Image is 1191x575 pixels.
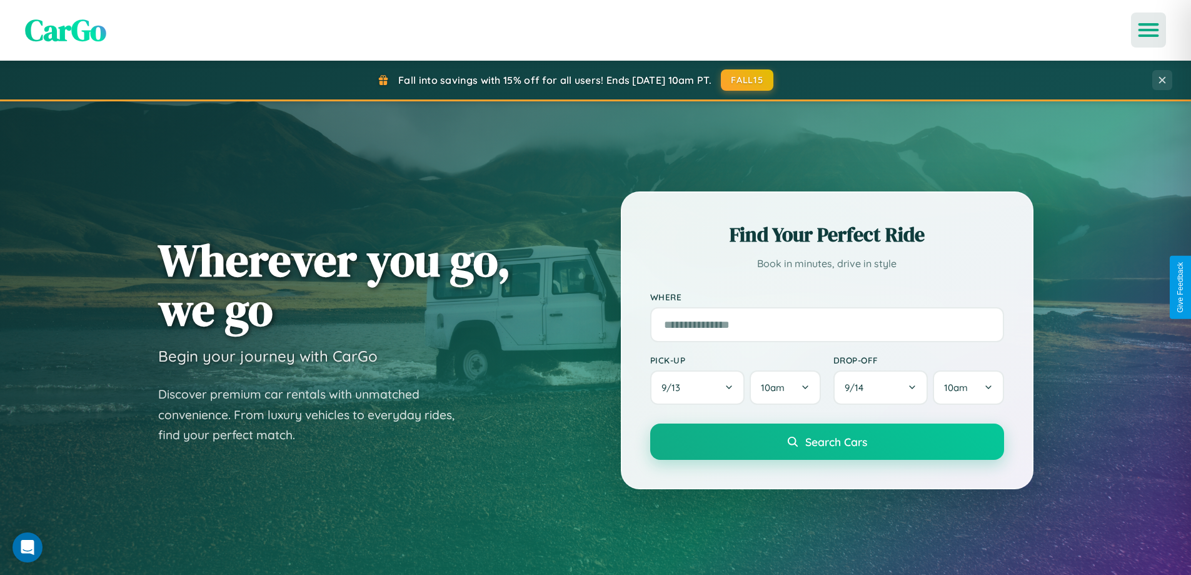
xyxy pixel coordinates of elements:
span: 9 / 14 [845,382,870,394]
button: Open menu [1131,13,1166,48]
span: 10am [761,382,785,394]
button: 10am [933,370,1003,405]
div: Give Feedback [1176,262,1185,313]
button: 9/13 [650,370,745,405]
label: Where [650,292,1004,302]
button: 10am [750,370,820,405]
h3: Begin your journey with CarGo [158,347,378,365]
button: 9/14 [833,370,928,405]
span: 9 / 13 [661,382,686,394]
span: CarGo [25,9,106,51]
button: FALL15 [721,69,773,91]
button: Search Cars [650,424,1004,460]
h2: Find Your Perfect Ride [650,221,1004,248]
label: Pick-up [650,355,821,365]
p: Discover premium car rentals with unmatched convenience. From luxury vehicles to everyday rides, ... [158,384,471,445]
span: Search Cars [805,435,867,449]
span: 10am [944,382,968,394]
label: Drop-off [833,355,1004,365]
h1: Wherever you go, we go [158,235,511,334]
p: Book in minutes, drive in style [650,255,1004,273]
span: Fall into savings with 15% off for all users! Ends [DATE] 10am PT. [398,74,711,86]
div: Open Intercom Messenger [13,532,43,562]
